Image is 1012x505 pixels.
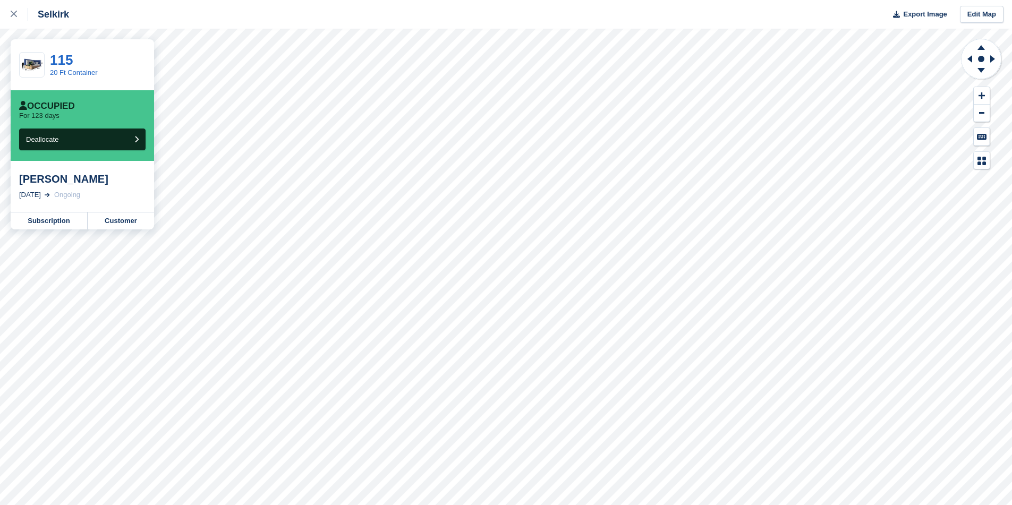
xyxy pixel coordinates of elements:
[88,212,154,229] a: Customer
[974,152,990,169] button: Map Legend
[54,190,80,200] div: Ongoing
[50,52,73,68] a: 115
[28,8,69,21] div: Selkirk
[974,128,990,145] button: Keyboard Shortcuts
[960,6,1004,23] a: Edit Map
[974,87,990,105] button: Zoom In
[19,129,146,150] button: Deallocate
[19,190,41,200] div: [DATE]
[45,193,50,197] img: arrow-right-light-icn-cde0832a797a2874e46488d9cf13f60e5c3a73dbe684e267c42b8395dfbc2abf.svg
[19,173,146,185] div: [PERSON_NAME]
[887,6,947,23] button: Export Image
[903,9,947,20] span: Export Image
[19,101,75,112] div: Occupied
[26,135,58,143] span: Deallocate
[974,105,990,122] button: Zoom Out
[19,112,59,120] p: For 123 days
[50,69,98,76] a: 20 Ft Container
[20,56,44,74] img: 20-ft-container%20(6).jpg
[11,212,88,229] a: Subscription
